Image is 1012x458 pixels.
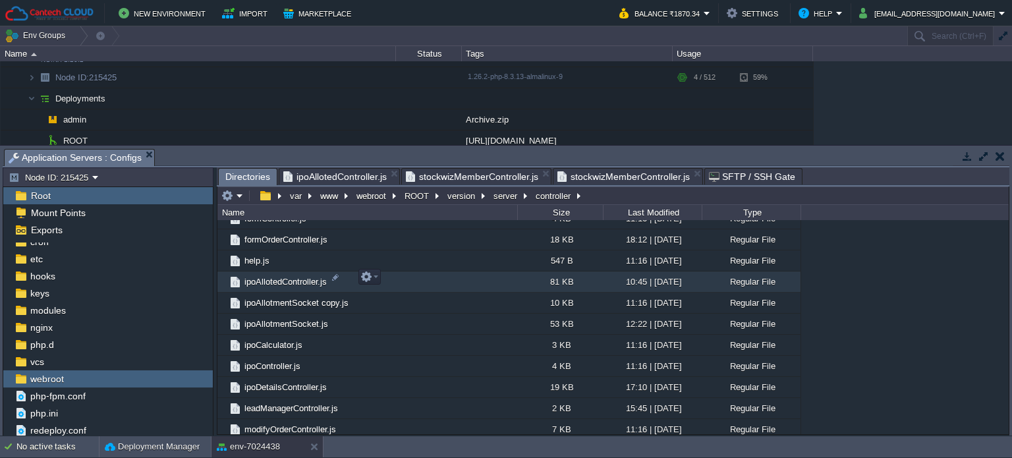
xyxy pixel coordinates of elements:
[619,5,704,21] button: Balance ₹1870.34
[603,314,702,334] div: 12:22 | [DATE]
[55,72,89,82] span: Node ID:
[28,424,88,436] a: redeploy.conf
[28,207,88,219] a: Mount Points
[62,135,90,146] a: ROOT
[5,5,94,22] img: Cantech Cloud
[28,407,60,419] span: php.ini
[799,5,836,21] button: Help
[517,335,603,355] div: 3 KB
[228,401,242,416] img: AMDAwAAAACH5BAEAAAAALAAAAAABAAEAAAICRAEAOw==
[242,382,329,393] a: ipoDetailsController.js
[228,254,242,268] img: AMDAwAAAACH5BAEAAAAALAAAAAABAAEAAAICRAEAOw==
[242,360,302,372] span: ipoController.js
[28,304,68,316] span: modules
[54,72,119,83] span: 215425
[397,46,461,61] div: Status
[242,255,271,266] a: help.js
[242,318,330,329] span: ipoAllotmentSocket.js
[279,168,400,185] li: /var/www/webroot/ROOT/version/server/controller/ipoAllotedController.js
[288,190,305,202] button: var
[28,253,45,265] a: etc
[604,205,702,220] div: Last Modified
[242,213,308,224] a: formController.js
[354,190,389,202] button: webroot
[401,168,551,185] li: /var/www/webroot/ROOT/version/server/controller/stockwizMember/stockwizMemberController.js
[702,377,801,397] div: Regular File
[28,270,57,282] a: hooks
[517,293,603,313] div: 10 KB
[228,317,242,331] img: AMDAwAAAACH5BAEAAAAALAAAAAABAAEAAAICRAEAOw==
[217,314,228,334] img: AMDAwAAAACH5BAEAAAAALAAAAAABAAEAAAICRAEAOw==
[228,296,242,310] img: AMDAwAAAACH5BAEAAAAALAAAAAABAAEAAAICRAEAOw==
[28,287,51,299] a: keys
[54,72,119,83] a: Node ID:215425
[217,272,228,292] img: AMDAwAAAACH5BAEAAAAALAAAAAABAAEAAAICRAEAOw==
[28,339,56,351] span: php.d
[694,67,716,88] div: 4 / 512
[603,293,702,313] div: 11:16 | [DATE]
[16,436,99,457] div: No active tasks
[228,338,242,353] img: AMDAwAAAACH5BAEAAAAALAAAAAABAAEAAAICRAEAOw==
[740,67,783,88] div: 59%
[62,114,88,125] a: admin
[54,93,107,104] a: Deployments
[727,5,782,21] button: Settings
[517,398,603,418] div: 2 KB
[217,335,228,355] img: AMDAwAAAACH5BAEAAAAALAAAAAABAAEAAAICRAEAOw==
[9,150,142,166] span: Application Servers : Configs
[242,424,338,435] a: modifyOrderController.js
[702,229,801,250] div: Regular File
[228,422,242,437] img: AMDAwAAAACH5BAEAAAAALAAAAAABAAEAAAICRAEAOw==
[217,293,228,313] img: AMDAwAAAACH5BAEAAAAALAAAAAABAAEAAAICRAEAOw==
[217,186,1009,205] input: Click to enter the path
[217,356,228,376] img: AMDAwAAAACH5BAEAAAAALAAAAAABAAEAAAICRAEAOw==
[28,67,36,88] img: AMDAwAAAACH5BAEAAAAALAAAAAABAAEAAAICRAEAOw==
[225,169,270,185] span: Directories
[242,339,304,351] a: ipoCalculator.js
[603,356,702,376] div: 11:16 | [DATE]
[217,419,228,440] img: AMDAwAAAACH5BAEAAAAALAAAAAABAAEAAAICRAEAOw==
[31,53,37,56] img: AMDAwAAAACH5BAEAAAAALAAAAAABAAEAAAICRAEAOw==
[242,234,329,245] a: formOrderController.js
[36,88,54,109] img: AMDAwAAAACH5BAEAAAAALAAAAAABAAEAAAICRAEAOw==
[36,130,43,151] img: AMDAwAAAACH5BAEAAAAALAAAAAABAAEAAAICRAEAOw==
[228,359,242,374] img: AMDAwAAAACH5BAEAAAAALAAAAAABAAEAAAICRAEAOw==
[242,276,329,287] a: ipoAllotedController.js
[217,440,280,453] button: env-7024438
[517,250,603,271] div: 547 B
[283,169,387,185] span: ipoAllotedController.js
[28,224,65,236] span: Exports
[517,356,603,376] div: 4 KB
[517,272,603,292] div: 81 KB
[468,72,563,80] span: 1.26.2-php-8.3.13-almalinux-9
[517,229,603,250] div: 18 KB
[228,275,242,289] img: AMDAwAAAACH5BAEAAAAALAAAAAABAAEAAAICRAEAOw==
[217,229,228,250] img: AMDAwAAAACH5BAEAAAAALAAAAAABAAEAAAICRAEAOw==
[445,190,478,202] button: version
[242,297,351,308] a: ipoAllotmentSocket copy.js
[28,322,55,333] span: nginx
[28,390,88,402] a: php-fpm.conf
[557,169,690,185] span: stockwizMemberController.js
[859,5,999,21] button: [EMAIL_ADDRESS][DOMAIN_NAME]
[673,46,812,61] div: Usage
[28,190,53,202] a: Root
[318,190,341,202] button: www
[463,46,672,61] div: Tags
[492,190,520,202] button: server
